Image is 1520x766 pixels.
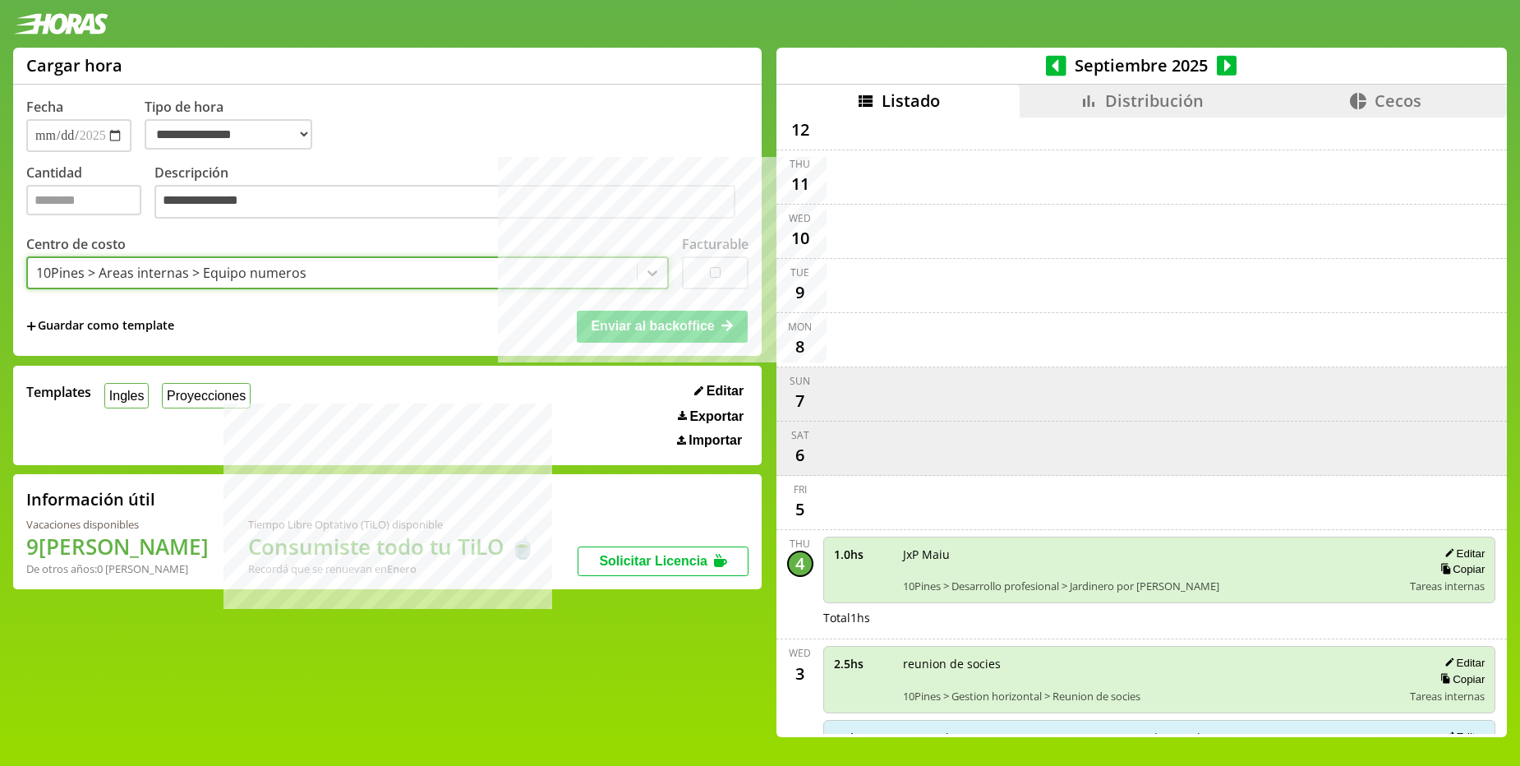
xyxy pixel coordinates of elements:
span: reunion de socies [903,656,1399,671]
div: Total 1 hs [823,610,1496,625]
input: Cantidad [26,185,141,215]
button: Ingles [104,383,149,408]
div: scrollable content [776,118,1507,735]
button: Copiar [1435,672,1485,686]
h2: Información útil [26,488,155,510]
span: +Guardar como template [26,317,174,335]
div: Thu [790,537,810,551]
div: 5 [787,496,813,523]
span: Tareas internas [1410,579,1485,593]
span: 10Pines > Desarrollo profesional > Jardinero por [PERSON_NAME] [903,579,1399,593]
div: Recordá que se renuevan en [248,561,536,576]
span: Enviar al backoffice [591,319,714,333]
label: Tipo de hora [145,98,325,152]
div: Wed [789,646,811,660]
div: 12 [787,117,813,143]
label: Facturable [682,235,748,253]
label: Cantidad [26,164,154,224]
div: Thu [790,157,810,171]
span: 10Pines > Gestion horizontal > Reunion de socies [903,689,1399,704]
h1: Cargar hora [26,54,122,76]
select: Tipo de hora [145,119,312,150]
span: 4.0 hs [834,730,892,745]
b: Enero [387,561,417,576]
label: Centro de costo [26,235,126,253]
div: Fri [794,482,807,496]
div: Vacaciones disponibles [26,517,209,532]
span: JxP Maiu [903,547,1399,562]
button: Editar [1439,547,1485,561]
h1: 9 [PERSON_NAME] [26,532,209,561]
label: Fecha [26,98,63,116]
button: Exportar [673,408,748,425]
div: 6 [787,442,813,468]
span: Cecos [1375,90,1421,112]
span: Templates [26,383,91,401]
div: Sun [790,374,810,388]
div: 3 [787,660,813,686]
h1: Consumiste todo tu TiLO 🍵 [248,532,536,561]
span: Exportar [689,409,744,424]
span: + [26,317,36,335]
span: Editar [707,384,744,399]
div: 10 [787,225,813,251]
span: Tareas internas [1410,689,1485,704]
img: logotipo [13,13,108,35]
button: Solicitar Licencia [578,547,748,576]
div: De otros años: 0 [PERSON_NAME] [26,561,209,576]
span: Importar [689,433,742,448]
button: Enviar al backoffice [577,311,748,342]
span: Listado [882,90,940,112]
div: Mon [788,320,812,334]
span: 1.0 hs [834,547,891,562]
div: 4 [787,551,813,577]
button: Copiar [1435,562,1485,576]
span: 2.5 hs [834,656,891,671]
div: 11 [787,171,813,197]
div: Sat [791,428,809,442]
span: Bug Webco OFFER_DETAILS, [PERSON_NAME] bancard [904,730,1416,745]
button: Proyecciones [162,383,251,408]
span: Solicitar Licencia [599,554,707,568]
button: Editar [689,383,748,399]
div: 7 [787,388,813,414]
span: Septiembre 2025 [1066,54,1217,76]
div: 10Pines > Areas internas > Equipo numeros [36,264,306,282]
button: Editar [1439,656,1485,670]
div: Tiempo Libre Optativo (TiLO) disponible [248,517,536,532]
label: Descripción [154,164,748,224]
textarea: Descripción [154,185,735,219]
div: 9 [787,279,813,306]
div: Wed [789,211,811,225]
button: Editar [1439,730,1485,744]
div: 8 [787,334,813,360]
div: Tue [790,265,809,279]
span: Distribución [1105,90,1204,112]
